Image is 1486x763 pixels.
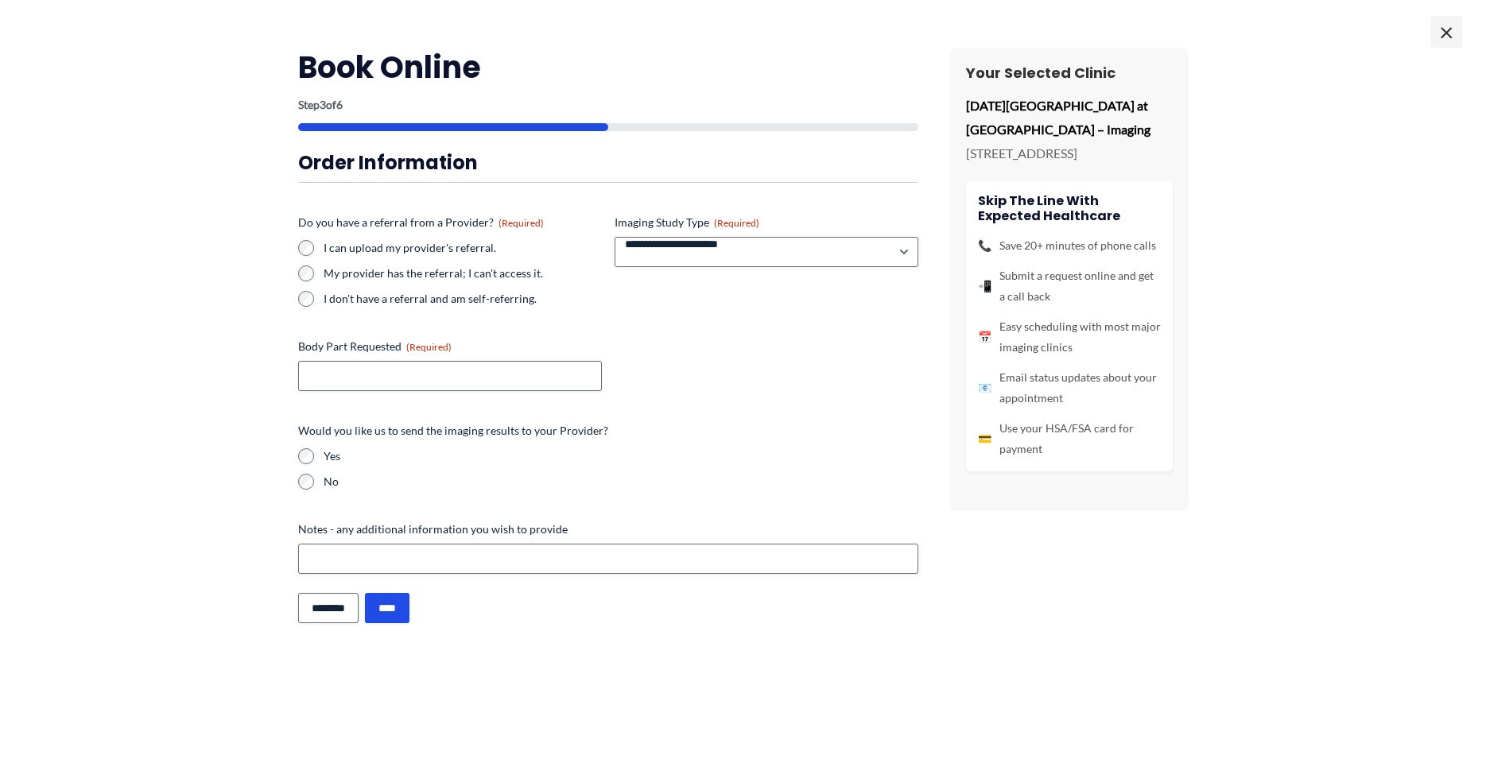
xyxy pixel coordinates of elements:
p: Step of [298,99,918,110]
li: Easy scheduling with most major imaging clinics [978,316,1161,358]
label: Notes - any additional information you wish to provide [298,521,918,537]
li: Save 20+ minutes of phone calls [978,235,1161,256]
span: 💳 [978,428,991,449]
li: Use your HSA/FSA card for payment [978,418,1161,459]
span: 6 [336,98,343,111]
legend: Do you have a referral from a Provider? [298,215,544,230]
span: 📞 [978,235,991,256]
label: I don't have a referral and am self-referring. [324,291,602,307]
label: Body Part Requested [298,339,602,354]
h4: Skip the line with Expected Healthcare [978,193,1161,223]
span: (Required) [714,217,759,229]
label: No [324,474,918,490]
span: 3 [320,98,326,111]
span: (Required) [499,217,544,229]
li: Submit a request online and get a call back [978,265,1161,307]
p: [DATE][GEOGRAPHIC_DATA] at [GEOGRAPHIC_DATA] – Imaging [966,94,1173,141]
legend: Would you like us to send the imaging results to your Provider? [298,423,608,439]
h3: Your Selected Clinic [966,64,1173,82]
span: × [1430,16,1462,48]
label: My provider has the referral; I can't access it. [324,265,602,281]
label: I can upload my provider's referral. [324,240,602,256]
p: [STREET_ADDRESS] [966,141,1173,165]
li: Email status updates about your appointment [978,367,1161,409]
label: Imaging Study Type [615,215,918,230]
h2: Book Online [298,48,918,87]
span: 📧 [978,378,991,398]
span: 📲 [978,276,991,296]
label: Yes [324,448,918,464]
span: (Required) [406,341,452,353]
span: 📅 [978,327,991,347]
h3: Order Information [298,150,918,175]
